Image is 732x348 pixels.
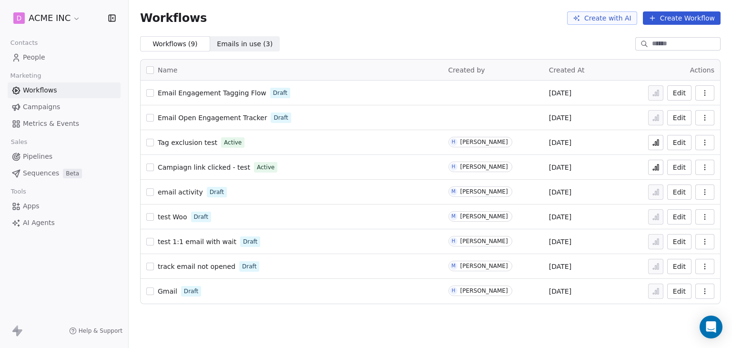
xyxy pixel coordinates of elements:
button: Create with AI [567,11,637,25]
button: DACME INC [11,10,82,26]
a: People [8,50,121,65]
div: H [452,287,456,295]
span: Metrics & Events [23,119,79,129]
span: test Woo [158,213,187,221]
span: [DATE] [549,163,571,172]
span: email activity [158,188,203,196]
div: M [451,262,456,270]
div: [PERSON_NAME] [460,188,508,195]
span: Tools [7,184,30,199]
span: Campiagn link clicked - test [158,164,250,171]
a: Campiagn link clicked - test [158,163,250,172]
span: Created At [549,66,585,74]
span: AI Agents [23,218,55,228]
div: [PERSON_NAME] [460,139,508,145]
span: Draft [210,188,224,196]
span: Created by [448,66,485,74]
span: Active [257,163,274,172]
span: Marketing [6,69,45,83]
div: [PERSON_NAME] [460,164,508,170]
span: Email Open Engagement Tracker [158,114,267,122]
span: Pipelines [23,152,52,162]
a: Pipelines [8,149,121,164]
span: Workflows [140,11,207,25]
div: Open Intercom Messenger [700,316,722,338]
a: Email Open Engagement Tracker [158,113,267,123]
span: People [23,52,45,62]
span: D [17,13,22,23]
a: test 1:1 email with wait [158,237,236,246]
span: test 1:1 email with wait [158,238,236,246]
button: Edit [667,85,691,101]
a: Tag exclusion test [158,138,217,147]
button: Edit [667,160,691,175]
a: Help & Support [69,327,122,335]
a: AI Agents [8,215,121,231]
span: [DATE] [549,88,571,98]
button: Edit [667,284,691,299]
button: Edit [667,135,691,150]
button: Create Workflow [643,11,721,25]
span: Sales [7,135,31,149]
div: [PERSON_NAME] [460,238,508,245]
span: Beta [63,169,82,178]
span: [DATE] [549,287,571,296]
span: Tag exclusion test [158,139,217,146]
button: Edit [667,184,691,200]
span: Emails in use ( 3 ) [217,39,273,49]
span: Name [158,65,177,75]
span: [DATE] [549,138,571,147]
div: [PERSON_NAME] [460,213,508,220]
a: Apps [8,198,121,214]
div: M [451,188,456,195]
span: Email Engagement Tagging Flow [158,89,266,97]
span: Draft [242,262,256,271]
span: Campaigns [23,102,60,112]
a: Gmail [158,287,177,296]
span: Draft [274,113,288,122]
span: [DATE] [549,237,571,246]
a: Campaigns [8,99,121,115]
span: Gmail [158,287,177,295]
span: ACME INC [29,12,71,24]
div: [PERSON_NAME] [460,263,508,269]
span: Draft [273,89,287,97]
div: H [452,237,456,245]
div: [PERSON_NAME] [460,287,508,294]
span: [DATE] [549,113,571,123]
a: Metrics & Events [8,116,121,132]
a: email activity [158,187,203,197]
span: Draft [243,237,257,246]
a: Workflows [8,82,121,98]
a: Email Engagement Tagging Flow [158,88,266,98]
a: track email not opened [158,262,235,271]
span: Help & Support [79,327,122,335]
span: Workflows [23,85,57,95]
div: H [452,163,456,171]
button: Edit [667,259,691,274]
a: test Woo [158,212,187,222]
span: [DATE] [549,212,571,222]
span: Draft [194,213,208,221]
button: Edit [667,209,691,225]
span: Actions [690,66,714,74]
span: Contacts [6,36,42,50]
div: M [451,213,456,220]
span: Apps [23,201,40,211]
button: Edit [667,234,691,249]
div: H [452,138,456,146]
span: Sequences [23,168,59,178]
span: Draft [184,287,198,296]
span: track email not opened [158,263,235,270]
span: Active [224,138,242,147]
button: Edit [667,110,691,125]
